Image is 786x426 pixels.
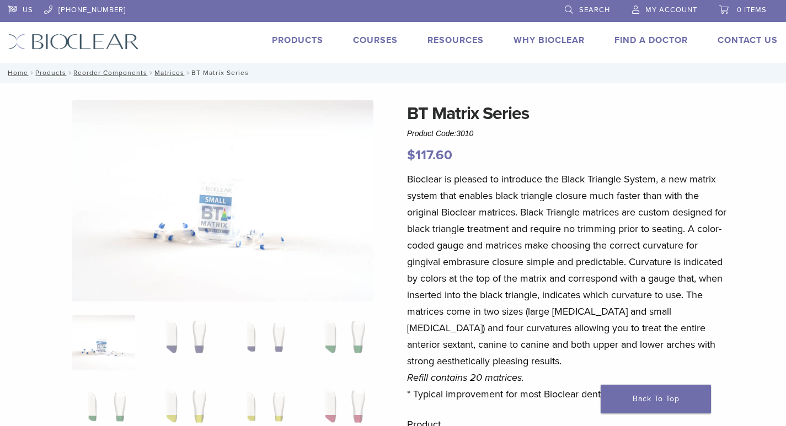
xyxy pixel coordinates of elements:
[456,129,473,138] span: 3010
[614,35,688,46] a: Find A Doctor
[407,147,452,163] bdi: 117.60
[737,6,767,14] span: 0 items
[272,35,323,46] a: Products
[427,35,484,46] a: Resources
[28,70,35,76] span: /
[407,129,474,138] span: Product Code:
[579,6,610,14] span: Search
[407,371,524,384] em: Refill contains 20 matrices.
[353,35,398,46] a: Courses
[407,147,415,163] span: $
[147,70,154,76] span: /
[407,171,728,402] p: Bioclear is pleased to introduce the Black Triangle System, a new matrix system that enables blac...
[154,69,184,77] a: Matrices
[407,100,728,127] h1: BT Matrix Series
[66,70,73,76] span: /
[311,315,373,370] img: BT Matrix Series - Image 4
[35,69,66,77] a: Products
[72,100,373,301] img: Anterior Black Triangle Series Matrices
[231,315,294,370] img: BT Matrix Series - Image 3
[601,385,711,413] a: Back To Top
[514,35,585,46] a: Why Bioclear
[4,69,28,77] a: Home
[73,69,147,77] a: Reorder Components
[645,6,697,14] span: My Account
[184,70,191,76] span: /
[72,315,135,370] img: Anterior-Black-Triangle-Series-Matrices-324x324.jpg
[718,35,778,46] a: Contact Us
[152,315,215,370] img: BT Matrix Series - Image 2
[8,34,139,50] img: Bioclear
